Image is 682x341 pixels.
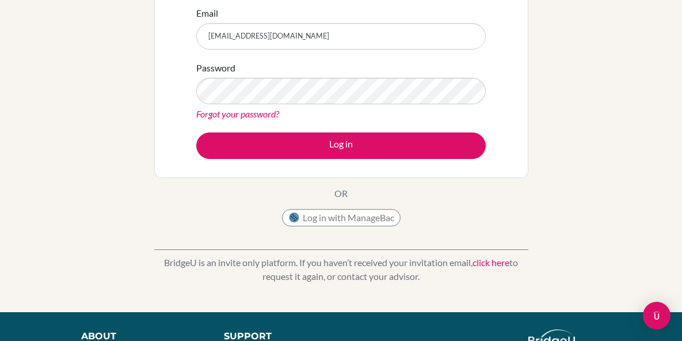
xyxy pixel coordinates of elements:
label: Password [196,61,235,75]
button: Log in [196,132,486,159]
p: OR [334,187,348,200]
a: click here [473,257,509,268]
label: Email [196,6,218,20]
a: Forgot your password? [196,108,279,119]
button: Log in with ManageBac [282,209,401,226]
div: Open Intercom Messenger [643,302,670,329]
p: BridgeU is an invite only platform. If you haven’t received your invitation email, to request it ... [154,256,528,283]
